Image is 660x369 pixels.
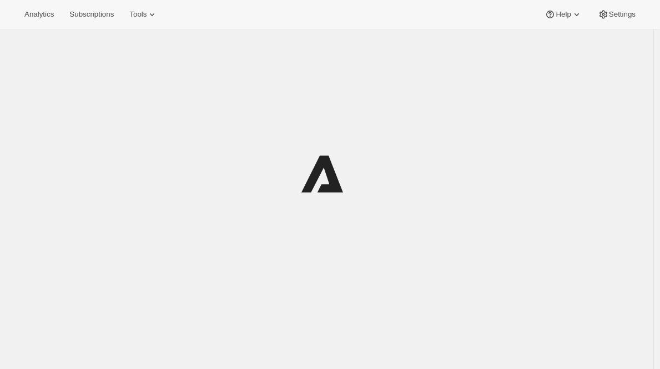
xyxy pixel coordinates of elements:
[18,7,61,22] button: Analytics
[591,7,642,22] button: Settings
[538,7,588,22] button: Help
[24,10,54,19] span: Analytics
[556,10,571,19] span: Help
[69,10,114,19] span: Subscriptions
[123,7,164,22] button: Tools
[609,10,636,19] span: Settings
[129,10,147,19] span: Tools
[63,7,120,22] button: Subscriptions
